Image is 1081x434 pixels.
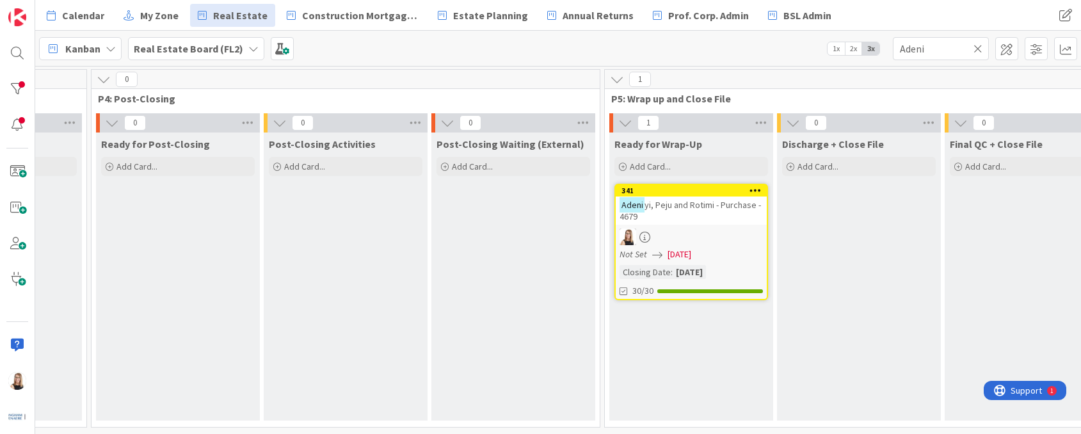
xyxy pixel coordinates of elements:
span: 0 [973,115,995,131]
i: Not Set [620,248,647,260]
span: Support [27,2,58,17]
span: Annual Returns [563,8,634,23]
span: Real Estate [213,8,268,23]
span: 2x [845,42,862,55]
span: Final QC + Close File [950,138,1043,150]
mark: Adeni [620,197,645,212]
div: [DATE] [673,265,706,279]
span: 3x [862,42,879,55]
div: 341 [616,185,767,197]
a: Annual Returns [540,4,641,27]
span: Add Card... [452,161,493,172]
span: 1 [637,115,659,131]
span: BSL Admin [783,8,831,23]
span: 1x [828,42,845,55]
span: yi, Peju and Rotimi - Purchase - 4679 [620,199,761,222]
span: Add Card... [284,161,325,172]
span: 0 [805,115,827,131]
span: Add Card... [797,161,838,172]
span: 0 [124,115,146,131]
div: DB [616,229,767,245]
span: : [671,265,673,279]
span: Construction Mortgages - Draws [302,8,419,23]
span: Add Card... [116,161,157,172]
span: 0 [460,115,481,131]
span: Discharge + Close File [782,138,884,150]
div: 341Adeniyi, Peju and Rotimi - Purchase - 4679 [616,185,767,225]
span: Post-Closing Activities [269,138,376,150]
span: Calendar [62,8,104,23]
span: Add Card... [630,161,671,172]
a: 341Adeniyi, Peju and Rotimi - Purchase - 4679DBNot Set[DATE]Closing Date:[DATE]30/30 [614,184,768,300]
a: Estate Planning [430,4,536,27]
span: [DATE] [668,248,691,261]
span: Prof. Corp. Admin [668,8,749,23]
img: DB [620,229,636,245]
span: Post-Closing Waiting (External) [436,138,584,150]
img: DB [8,372,26,390]
img: avatar [8,408,26,426]
input: Quick Filter... [893,37,989,60]
span: 1 [629,72,651,87]
span: 0 [292,115,314,131]
div: 341 [621,186,767,195]
div: Closing Date [620,265,671,279]
span: P4: Post-Closing [98,92,584,105]
a: My Zone [116,4,186,27]
span: My Zone [140,8,179,23]
span: 30/30 [632,284,653,298]
span: Add Card... [965,161,1006,172]
span: Kanban [65,41,100,56]
span: 0 [116,72,138,87]
a: Calendar [39,4,112,27]
a: Construction Mortgages - Draws [279,4,426,27]
a: BSL Admin [760,4,839,27]
a: Prof. Corp. Admin [645,4,757,27]
b: Real Estate Board (FL2) [134,42,243,55]
span: Ready for Post-Closing [101,138,210,150]
img: Visit kanbanzone.com [8,8,26,26]
a: Real Estate [190,4,275,27]
div: 1 [67,5,70,15]
span: Estate Planning [453,8,528,23]
span: Ready for Wrap-Up [614,138,702,150]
